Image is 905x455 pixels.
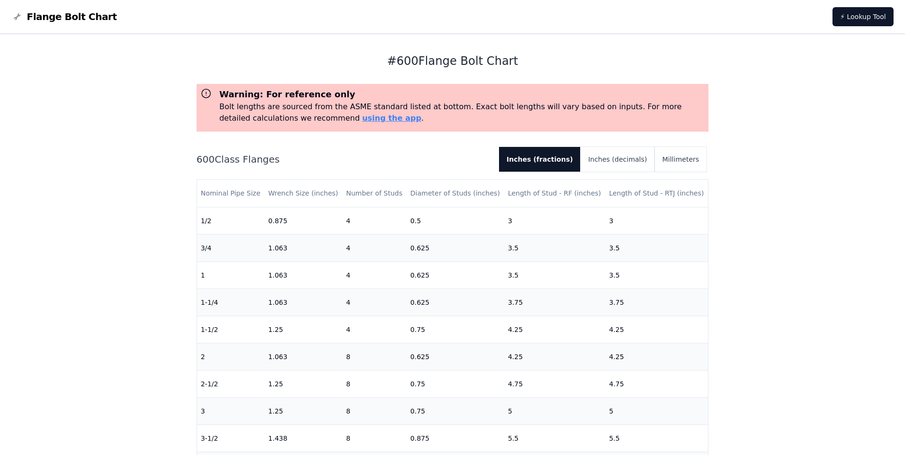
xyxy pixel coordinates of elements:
[342,289,406,316] td: 4
[197,153,491,166] h2: 600 Class Flanges
[264,234,342,261] td: 1.063
[504,289,605,316] td: 3.75
[605,343,708,370] td: 4.25
[342,261,406,289] td: 4
[504,207,605,234] td: 3
[197,234,265,261] td: 3/4
[406,316,504,343] td: 0.75
[197,397,265,424] td: 3
[264,397,342,424] td: 1.25
[504,424,605,452] td: 5.5
[11,11,23,22] img: Flange Bolt Chart Logo
[406,424,504,452] td: 0.875
[406,289,504,316] td: 0.625
[605,234,708,261] td: 3.5
[264,180,342,207] th: Wrench Size (inches)
[406,370,504,397] td: 0.75
[27,10,117,23] span: Flange Bolt Chart
[406,261,504,289] td: 0.625
[406,234,504,261] td: 0.625
[197,343,265,370] td: 2
[605,370,708,397] td: 4.75
[605,180,708,207] th: Length of Stud - RTJ (inches)
[504,316,605,343] td: 4.25
[504,234,605,261] td: 3.5
[504,180,605,207] th: Length of Stud - RF (inches)
[655,147,707,172] button: Millimeters
[342,316,406,343] td: 4
[264,289,342,316] td: 1.063
[264,261,342,289] td: 1.063
[605,207,708,234] td: 3
[219,101,705,124] p: Bolt lengths are sourced from the ASME standard listed at bottom. Exact bolt lengths will vary ba...
[504,370,605,397] td: 4.75
[605,424,708,452] td: 5.5
[581,147,655,172] button: Inches (decimals)
[197,316,265,343] td: 1-1/2
[406,180,504,207] th: Diameter of Studs (inches)
[605,261,708,289] td: 3.5
[197,370,265,397] td: 2-1/2
[264,370,342,397] td: 1.25
[197,261,265,289] td: 1
[342,180,406,207] th: Number of Studs
[504,343,605,370] td: 4.25
[504,397,605,424] td: 5
[605,316,708,343] td: 4.25
[342,343,406,370] td: 8
[264,343,342,370] td: 1.063
[362,114,421,123] a: using the app
[342,397,406,424] td: 8
[197,53,709,69] h1: # 600 Flange Bolt Chart
[219,88,705,101] h3: Warning: For reference only
[342,370,406,397] td: 8
[264,424,342,452] td: 1.438
[832,7,894,26] a: ⚡ Lookup Tool
[11,10,117,23] a: Flange Bolt Chart LogoFlange Bolt Chart
[264,207,342,234] td: 0.875
[342,234,406,261] td: 4
[342,207,406,234] td: 4
[197,289,265,316] td: 1-1/4
[605,397,708,424] td: 5
[406,207,504,234] td: 0.5
[504,261,605,289] td: 3.5
[499,147,581,172] button: Inches (fractions)
[197,424,265,452] td: 3-1/2
[342,424,406,452] td: 8
[197,207,265,234] td: 1/2
[406,397,504,424] td: 0.75
[406,343,504,370] td: 0.625
[605,289,708,316] td: 3.75
[264,316,342,343] td: 1.25
[197,180,265,207] th: Nominal Pipe Size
